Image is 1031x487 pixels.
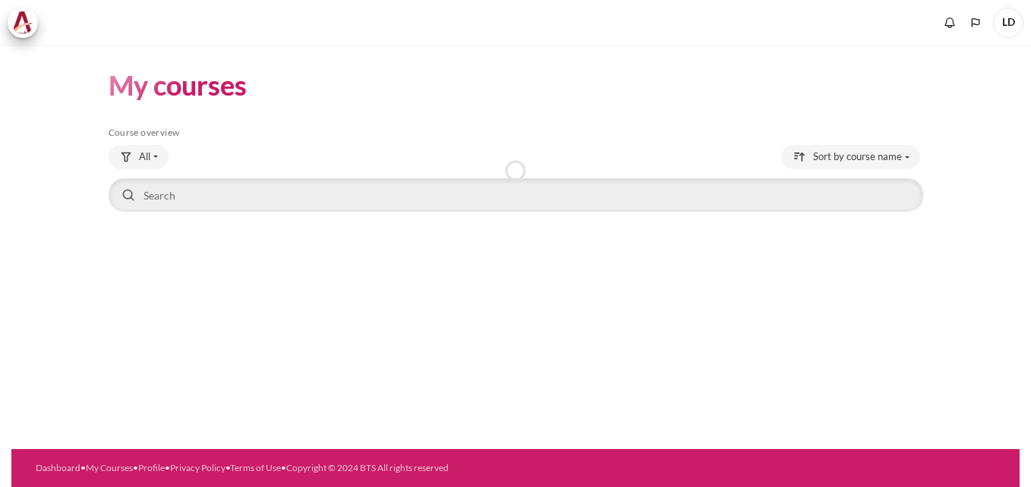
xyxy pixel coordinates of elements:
div: Course overview controls [109,145,923,215]
button: Languages [964,11,987,34]
button: Grouping drop-down menu [109,145,169,169]
a: My Courses [86,462,133,473]
a: Privacy Policy [170,462,225,473]
a: Terms of Use [230,462,281,473]
img: Architeck [12,11,33,34]
a: Dashboard [36,462,80,473]
a: Profile [138,462,165,473]
input: Search [109,178,923,212]
a: User menu [993,8,1023,38]
span: Sort by course name [813,149,902,165]
a: Copyright © 2024 BTS All rights reserved [286,462,449,473]
span: LD [993,8,1023,38]
button: Sorting drop-down menu [781,145,920,169]
h5: Course overview [109,127,923,139]
div: • • • • • [36,461,565,475]
section: Content [11,45,1020,237]
span: All [139,149,150,165]
a: Architeck Architeck [8,8,46,38]
div: Show notification window with no new notifications [938,11,961,34]
h1: My courses [109,68,247,103]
